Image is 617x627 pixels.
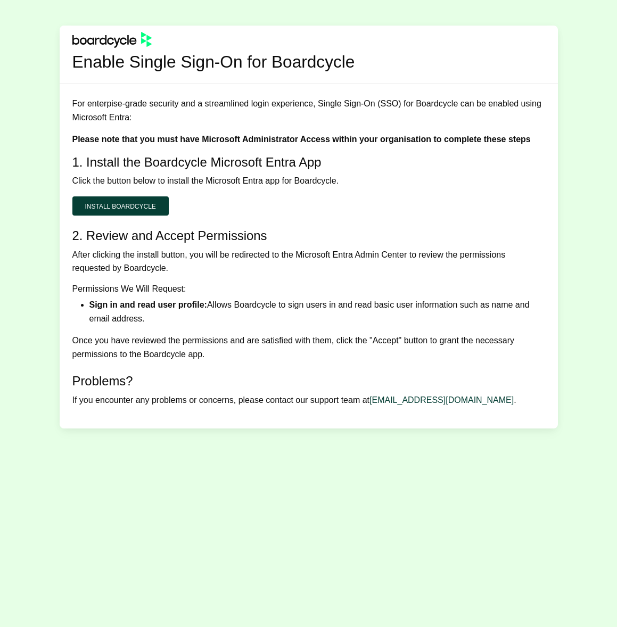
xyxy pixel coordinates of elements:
[72,393,545,407] p: If you encounter any problems or concerns, please contact our support team at .
[72,155,545,170] h4: 1. Install the Boardcycle Microsoft Entra App
[72,196,169,216] a: Install Boardcycle
[72,374,545,389] h4: Problems?
[72,32,152,48] img: Boardcycle Logo
[89,298,545,325] li: Allows Boardcycle to sign users in and read basic user information such as name and email address.
[72,135,531,144] b: Please note that you must have Microsoft Administrator Access within your organisation to complet...
[72,248,545,275] p: After clicking the install button, you will be redirected to the Microsoft Entra Admin Center to ...
[72,97,545,124] p: For enterpise-grade security and a streamlined login experience, Single Sign-On (SSO) for Boardcy...
[72,284,545,294] h6: Permissions We Will Request:
[72,334,545,361] p: Once you have reviewed the permissions and are satisfied with them, click the "Accept" button to ...
[72,174,545,188] p: Click the button below to install the Microsoft Entra app for Boardcycle.
[72,228,545,244] h4: 2. Review and Accept Permissions
[89,300,207,309] strong: Sign in and read user profile:
[72,52,545,72] h2: Enable Single Sign-On for Boardcycle
[369,395,514,405] a: [EMAIL_ADDRESS][DOMAIN_NAME]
